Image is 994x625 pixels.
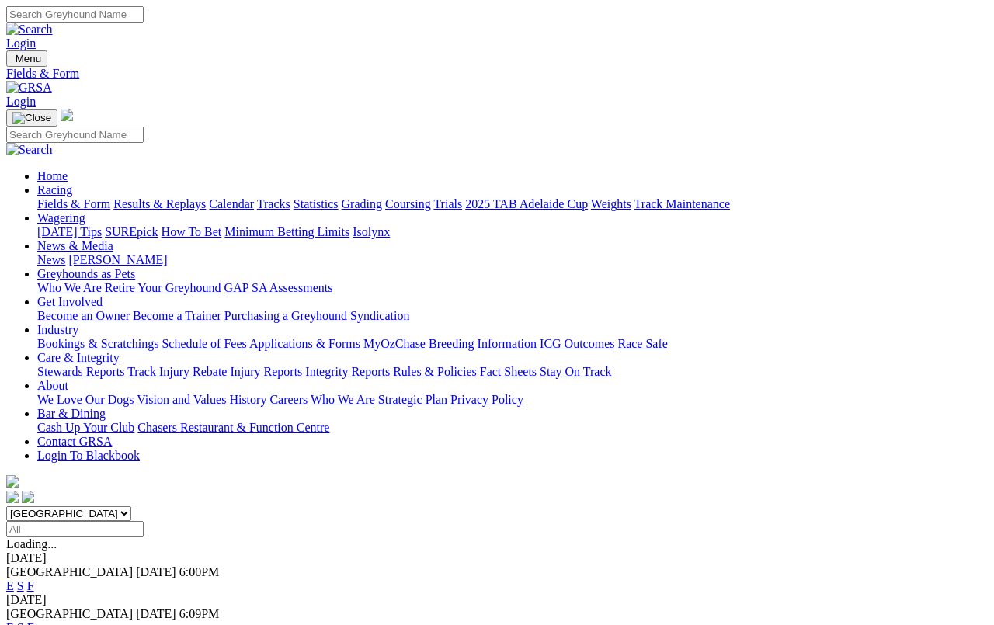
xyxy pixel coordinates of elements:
a: [DATE] Tips [37,225,102,238]
a: GAP SA Assessments [224,281,333,294]
img: logo-grsa-white.png [61,109,73,121]
a: E [6,579,14,592]
a: F [27,579,34,592]
div: [DATE] [6,593,988,607]
a: Industry [37,323,78,336]
img: Close [12,112,51,124]
a: Results & Replays [113,197,206,210]
a: Fact Sheets [480,365,537,378]
span: [GEOGRAPHIC_DATA] [6,607,133,620]
a: Who We Are [311,393,375,406]
a: Race Safe [617,337,667,350]
div: About [37,393,988,407]
img: GRSA [6,81,52,95]
a: Fields & Form [6,67,988,81]
a: Login [6,36,36,50]
button: Toggle navigation [6,109,57,127]
a: News & Media [37,239,113,252]
a: Wagering [37,211,85,224]
span: [DATE] [136,607,176,620]
a: Bookings & Scratchings [37,337,158,350]
img: logo-grsa-white.png [6,475,19,488]
a: Calendar [209,197,254,210]
a: Isolynx [353,225,390,238]
a: Stay On Track [540,365,611,378]
a: About [37,379,68,392]
a: How To Bet [162,225,222,238]
a: Racing [37,183,72,196]
a: Retire Your Greyhound [105,281,221,294]
a: Home [37,169,68,182]
span: Menu [16,53,41,64]
div: [DATE] [6,551,988,565]
a: Breeding Information [429,337,537,350]
a: Bar & Dining [37,407,106,420]
a: Become an Owner [37,309,130,322]
a: Minimum Betting Limits [224,225,349,238]
a: Tracks [257,197,290,210]
div: Racing [37,197,988,211]
a: Cash Up Your Club [37,421,134,434]
img: facebook.svg [6,491,19,503]
a: Injury Reports [230,365,302,378]
a: Track Injury Rebate [127,365,227,378]
a: Who We Are [37,281,102,294]
a: Purchasing a Greyhound [224,309,347,322]
a: Syndication [350,309,409,322]
a: SUREpick [105,225,158,238]
input: Search [6,127,144,143]
a: Weights [591,197,631,210]
a: 2025 TAB Adelaide Cup [465,197,588,210]
a: Fields & Form [37,197,110,210]
a: Careers [269,393,308,406]
a: MyOzChase [363,337,426,350]
a: Stewards Reports [37,365,124,378]
span: [DATE] [136,565,176,578]
a: Become a Trainer [133,309,221,322]
a: Chasers Restaurant & Function Centre [137,421,329,434]
a: ICG Outcomes [540,337,614,350]
a: Track Maintenance [634,197,730,210]
a: Care & Integrity [37,351,120,364]
a: Get Involved [37,295,103,308]
a: Trials [433,197,462,210]
div: Get Involved [37,309,988,323]
span: 6:00PM [179,565,220,578]
a: Greyhounds as Pets [37,267,135,280]
button: Toggle navigation [6,50,47,67]
div: News & Media [37,253,988,267]
div: Care & Integrity [37,365,988,379]
a: Login [6,95,36,108]
span: Loading... [6,537,57,550]
img: Search [6,23,53,36]
a: S [17,579,24,592]
div: Industry [37,337,988,351]
a: [PERSON_NAME] [68,253,167,266]
div: Greyhounds as Pets [37,281,988,295]
input: Select date [6,521,144,537]
a: Grading [342,197,382,210]
div: Bar & Dining [37,421,988,435]
a: Vision and Values [137,393,226,406]
a: We Love Our Dogs [37,393,134,406]
a: Integrity Reports [305,365,390,378]
a: Applications & Forms [249,337,360,350]
a: Strategic Plan [378,393,447,406]
a: Coursing [385,197,431,210]
img: Search [6,143,53,157]
div: Wagering [37,225,988,239]
a: Schedule of Fees [162,337,246,350]
input: Search [6,6,144,23]
a: News [37,253,65,266]
a: Statistics [294,197,339,210]
a: Login To Blackbook [37,449,140,462]
img: twitter.svg [22,491,34,503]
a: Privacy Policy [450,393,523,406]
a: Rules & Policies [393,365,477,378]
a: Contact GRSA [37,435,112,448]
span: 6:09PM [179,607,220,620]
span: [GEOGRAPHIC_DATA] [6,565,133,578]
a: History [229,393,266,406]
